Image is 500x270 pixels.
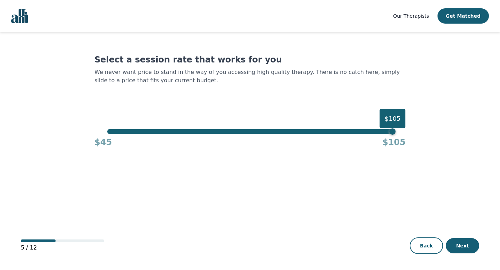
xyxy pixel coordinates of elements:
img: alli logo [11,9,28,23]
h4: $45 [94,137,112,148]
span: Our Therapists [393,13,429,19]
h1: Select a session rate that works for you [94,54,406,65]
p: 5 / 12 [21,244,104,252]
p: We never want price to stand in the way of you accessing high quality therapy. There is no catch ... [94,68,406,85]
div: $105 [380,109,406,128]
a: Our Therapists [393,12,429,20]
button: Get Matched [437,8,489,24]
h4: $105 [382,137,406,148]
button: Next [446,238,479,253]
button: Back [410,237,443,254]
